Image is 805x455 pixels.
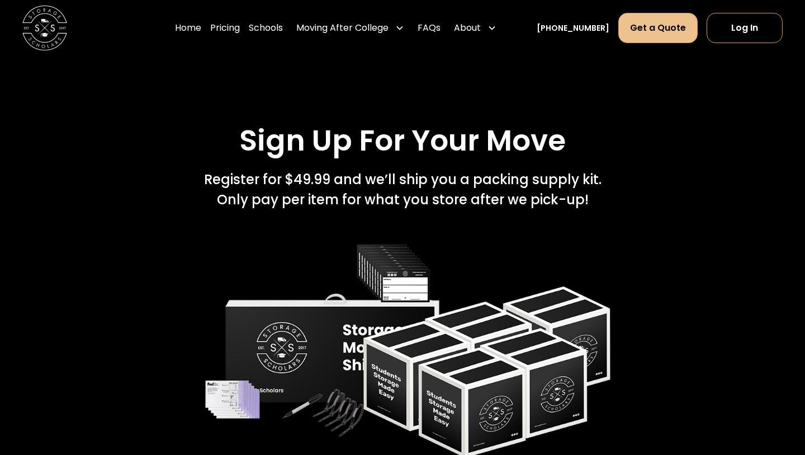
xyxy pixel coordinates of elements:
[175,12,201,44] a: Home
[22,6,67,50] img: Storage Scholars main logo
[296,21,389,35] div: Moving After College
[449,12,501,44] div: About
[210,12,240,44] a: Pricing
[249,12,283,44] a: Schools
[418,12,441,44] a: FAQs
[618,13,698,43] a: Get a Quote
[22,6,67,50] a: home
[537,22,609,34] a: [PHONE_NUMBER]
[292,12,409,44] div: Moving After College
[239,123,566,158] h2: Sign Up For Your Move
[707,13,783,43] a: Log In
[204,170,602,210] div: Register for $49.99 and we’ll ship you a packing supply kit. Only pay per item for what you store...
[454,21,481,35] div: About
